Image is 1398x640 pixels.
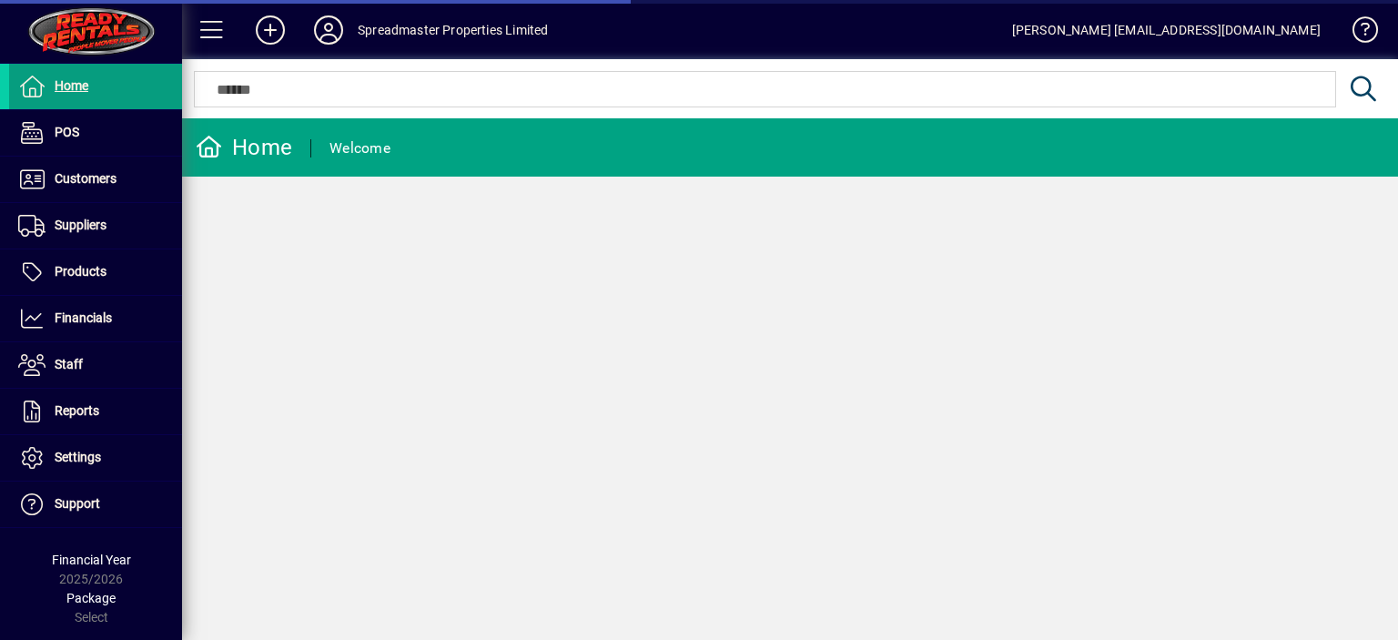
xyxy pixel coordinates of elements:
[9,342,182,388] a: Staff
[9,435,182,481] a: Settings
[1339,4,1375,63] a: Knowledge Base
[55,403,99,418] span: Reports
[9,203,182,249] a: Suppliers
[9,110,182,156] a: POS
[241,14,299,46] button: Add
[55,171,116,186] span: Customers
[55,78,88,93] span: Home
[9,249,182,295] a: Products
[299,14,358,46] button: Profile
[66,591,116,605] span: Package
[1012,15,1321,45] div: [PERSON_NAME] [EMAIL_ADDRESS][DOMAIN_NAME]
[55,496,100,511] span: Support
[55,357,83,371] span: Staff
[329,134,390,163] div: Welcome
[55,218,106,232] span: Suppliers
[196,133,292,162] div: Home
[55,264,106,279] span: Products
[9,157,182,202] a: Customers
[55,450,101,464] span: Settings
[55,310,112,325] span: Financials
[55,125,79,139] span: POS
[9,482,182,527] a: Support
[358,15,548,45] div: Spreadmaster Properties Limited
[9,296,182,341] a: Financials
[9,389,182,434] a: Reports
[52,553,131,567] span: Financial Year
